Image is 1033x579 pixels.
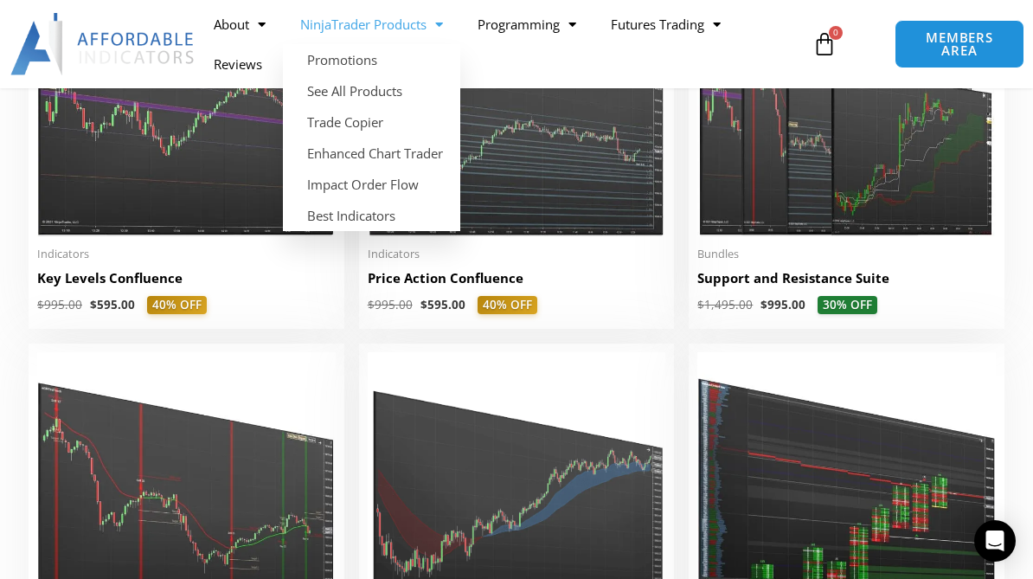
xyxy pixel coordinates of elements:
[10,13,196,75] img: LogoAI | Affordable Indicators – NinjaTrader
[760,297,805,312] bdi: 995.00
[368,297,375,312] span: $
[786,19,863,69] a: 0
[368,269,666,296] a: Price Action Confluence
[368,297,413,312] bdi: 995.00
[90,297,135,312] bdi: 595.00
[974,520,1016,562] div: Open Intercom Messenger
[697,297,753,312] bdi: 1,495.00
[697,297,704,312] span: $
[37,269,336,287] h2: Key Levels Confluence
[368,247,666,261] span: Indicators
[460,4,593,44] a: Programming
[37,269,336,296] a: Key Levels Confluence
[829,26,843,40] span: 0
[37,297,82,312] bdi: 995.00
[895,20,1023,68] a: MEMBERS AREA
[37,247,336,261] span: Indicators
[283,106,460,138] a: Trade Copier
[196,44,279,84] a: Reviews
[697,247,996,261] span: Bundles
[593,4,738,44] a: Futures Trading
[37,297,44,312] span: $
[420,297,465,312] bdi: 595.00
[196,4,806,84] nav: Menu
[420,297,427,312] span: $
[283,169,460,200] a: Impact Order Flow
[697,269,996,287] h2: Support and Resistance Suite
[697,269,996,296] a: Support and Resistance Suite
[283,75,460,106] a: See All Products
[283,44,460,231] ul: NinjaTrader Products
[913,31,1005,57] span: MEMBERS AREA
[283,44,460,75] a: Promotions
[760,297,767,312] span: $
[478,296,537,315] span: 40% OFF
[368,269,666,287] h2: Price Action Confluence
[283,4,460,44] a: NinjaTrader Products
[196,4,283,44] a: About
[283,138,460,169] a: Enhanced Chart Trader
[818,296,877,315] span: 30% OFF
[90,297,97,312] span: $
[147,296,207,315] span: 40% OFF
[283,200,460,231] a: Best Indicators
